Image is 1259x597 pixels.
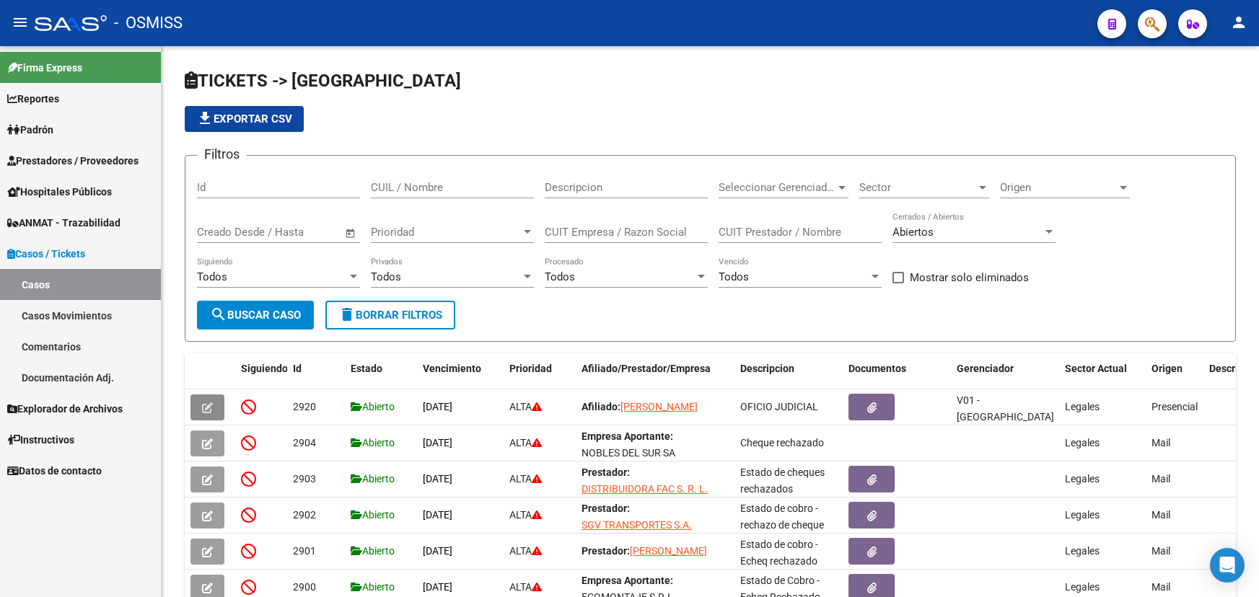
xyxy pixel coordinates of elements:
strong: Prestador: [582,503,630,514]
span: Abierto [351,509,395,521]
datatable-header-cell: Id [287,353,345,401]
span: OFICIO JUDICIAL [740,401,818,412]
span: Legales [1065,437,1100,448]
mat-icon: file_download [196,110,214,127]
span: ALTA [509,437,542,448]
span: [DATE] [423,401,452,412]
span: Origen [1151,363,1183,374]
span: Legales [1065,545,1100,557]
span: Todos [197,270,227,283]
span: ALTA [509,581,542,593]
span: Estado [351,363,382,374]
span: [PERSON_NAME] [620,401,698,412]
span: Estado de cobro - Echeq rechazado [740,539,818,567]
datatable-header-cell: Descripcion [734,353,843,401]
span: Id [293,363,302,374]
datatable-header-cell: Estado [345,353,417,401]
span: 2901 [293,545,316,557]
span: Sector [859,181,976,194]
span: Abierto [351,581,395,593]
span: Mail [1151,473,1170,485]
span: Origen [1000,181,1117,194]
span: ALTA [509,509,542,521]
h3: Filtros [197,144,247,164]
span: Casos / Tickets [7,246,85,262]
datatable-header-cell: Afiliado/Prestador/Empresa [576,353,734,401]
span: Seleccionar Gerenciador [719,181,835,194]
div: Open Intercom Messenger [1210,548,1245,583]
span: Abierto [351,545,395,557]
span: Vencimiento [423,363,481,374]
datatable-header-cell: Prioridad [504,353,576,401]
span: Estado de cobro - rechazo de cheque [740,503,824,531]
span: V01 - [GEOGRAPHIC_DATA] [957,394,1054,423]
span: Gerenciador [957,363,1014,374]
span: [DATE] [423,473,452,485]
span: Datos de contacto [7,463,102,479]
span: Todos [719,270,749,283]
span: Mail [1151,509,1170,521]
span: 2920 [293,401,316,412]
datatable-header-cell: Sector Actual [1059,353,1146,401]
span: Borrar Filtros [338,309,442,322]
span: - OSMISS [114,7,183,39]
span: Exportar CSV [196,112,292,125]
span: Presencial [1151,401,1198,412]
span: Documentos [848,363,906,374]
strong: Empresa Aportante: [582,430,673,442]
span: Mostrar solo eliminados [910,269,1029,286]
span: [DATE] [423,581,452,593]
mat-icon: person [1230,14,1247,31]
span: Reportes [7,91,59,107]
span: Abierto [351,401,395,412]
span: [PERSON_NAME] [630,545,707,557]
datatable-header-cell: Gerenciador [951,353,1059,401]
span: Todos [371,270,401,283]
span: Legales [1065,401,1100,412]
strong: Empresa Aportante: [582,575,673,586]
span: Explorador de Archivos [7,401,123,417]
span: 2903 [293,473,316,485]
span: Mail [1151,581,1170,593]
span: [DATE] [423,437,452,448]
mat-icon: delete [338,306,356,323]
button: Open calendar [343,225,359,242]
span: Descripcion [740,363,794,374]
span: Legales [1065,473,1100,485]
span: Sector Actual [1065,363,1127,374]
span: Abierto [351,437,395,448]
button: Buscar Caso [197,301,314,330]
span: 2900 [293,581,316,593]
input: Start date [197,226,244,239]
button: Exportar CSV [185,106,304,132]
span: 2902 [293,509,316,521]
span: [DATE] [423,509,452,521]
div: NOBLES DEL SUR SA [582,445,675,461]
span: Prioridad [371,226,521,239]
datatable-header-cell: Siguiendo [235,353,287,401]
strong: Afiliado: [582,401,620,412]
span: [DATE] [423,545,452,557]
button: Borrar Filtros [325,301,455,330]
span: Mail [1151,545,1170,557]
mat-icon: menu [12,14,29,31]
strong: Prestador: [582,466,630,478]
span: TICKETS -> [GEOGRAPHIC_DATA] [185,71,461,91]
span: Buscar Caso [210,309,301,322]
span: Hospitales Públicos [7,184,112,200]
strong: Prestador: [582,545,630,557]
span: ALTA [509,401,542,412]
mat-icon: search [210,306,227,323]
span: Siguiendo [241,363,288,374]
span: Abierto [351,473,395,485]
span: Mail [1151,437,1170,448]
span: Prestadores / Proveedores [7,153,139,169]
span: ANMAT - Trazabilidad [7,215,120,231]
span: SGV TRANSPORTES S.A. [582,519,692,531]
span: Legales [1065,581,1100,593]
span: Afiliado/Prestador/Empresa [582,363,711,374]
span: ALTA [509,545,542,557]
span: Instructivos [7,432,74,448]
span: Abiertos [892,226,934,239]
span: 2904 [293,437,316,448]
